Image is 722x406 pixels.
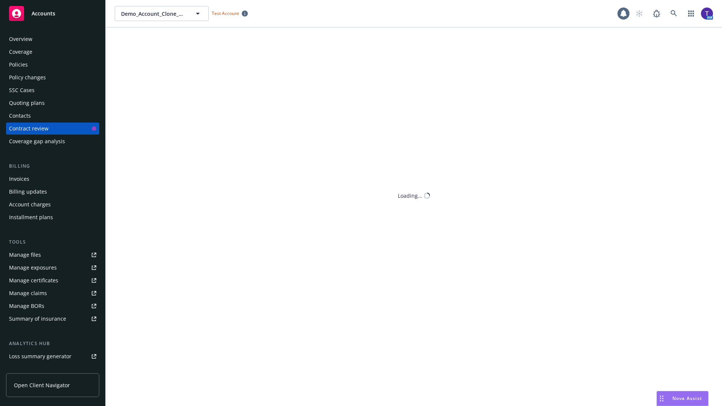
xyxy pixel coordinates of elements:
div: Manage BORs [9,300,44,312]
a: Manage files [6,249,99,261]
a: Contacts [6,110,99,122]
a: Start snowing [632,6,647,21]
div: Summary of insurance [9,313,66,325]
div: Manage exposures [9,262,57,274]
a: Manage exposures [6,262,99,274]
a: Billing updates [6,186,99,198]
div: Analytics hub [6,340,99,347]
div: Installment plans [9,211,53,223]
div: SSC Cases [9,84,35,96]
a: Invoices [6,173,99,185]
div: Invoices [9,173,29,185]
a: Report a Bug [649,6,664,21]
a: SSC Cases [6,84,99,96]
div: Loading... [398,192,422,200]
div: Manage files [9,249,41,261]
div: Quoting plans [9,97,45,109]
div: Tools [6,238,99,246]
div: Account charges [9,198,51,211]
div: Billing updates [9,186,47,198]
span: Test Account [212,10,239,17]
div: Policy changes [9,71,46,83]
span: Open Client Navigator [14,381,70,389]
a: Contract review [6,123,99,135]
a: Switch app [684,6,699,21]
a: Coverage [6,46,99,58]
a: Quoting plans [6,97,99,109]
span: Accounts [32,11,55,17]
a: Summary of insurance [6,313,99,325]
div: Drag to move [657,391,666,406]
a: Accounts [6,3,99,24]
div: Contract review [9,123,49,135]
span: Nova Assist [672,395,702,401]
div: Manage certificates [9,274,58,286]
a: Coverage gap analysis [6,135,99,147]
a: Installment plans [6,211,99,223]
div: Coverage gap analysis [9,135,65,147]
div: Coverage [9,46,32,58]
span: Test Account [209,9,251,17]
a: Account charges [6,198,99,211]
a: Policies [6,59,99,71]
div: Policies [9,59,28,71]
div: Billing [6,162,99,170]
a: Manage certificates [6,274,99,286]
div: Overview [9,33,32,45]
a: Policy changes [6,71,99,83]
a: Overview [6,33,99,45]
button: Nova Assist [657,391,708,406]
a: Search [666,6,681,21]
div: Loss summary generator [9,350,71,362]
div: Manage claims [9,287,47,299]
button: Demo_Account_Clone_QA_CR_Tests_Demo [115,6,209,21]
span: Demo_Account_Clone_QA_CR_Tests_Demo [121,10,186,18]
a: Manage claims [6,287,99,299]
img: photo [701,8,713,20]
div: Contacts [9,110,31,122]
a: Loss summary generator [6,350,99,362]
a: Manage BORs [6,300,99,312]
